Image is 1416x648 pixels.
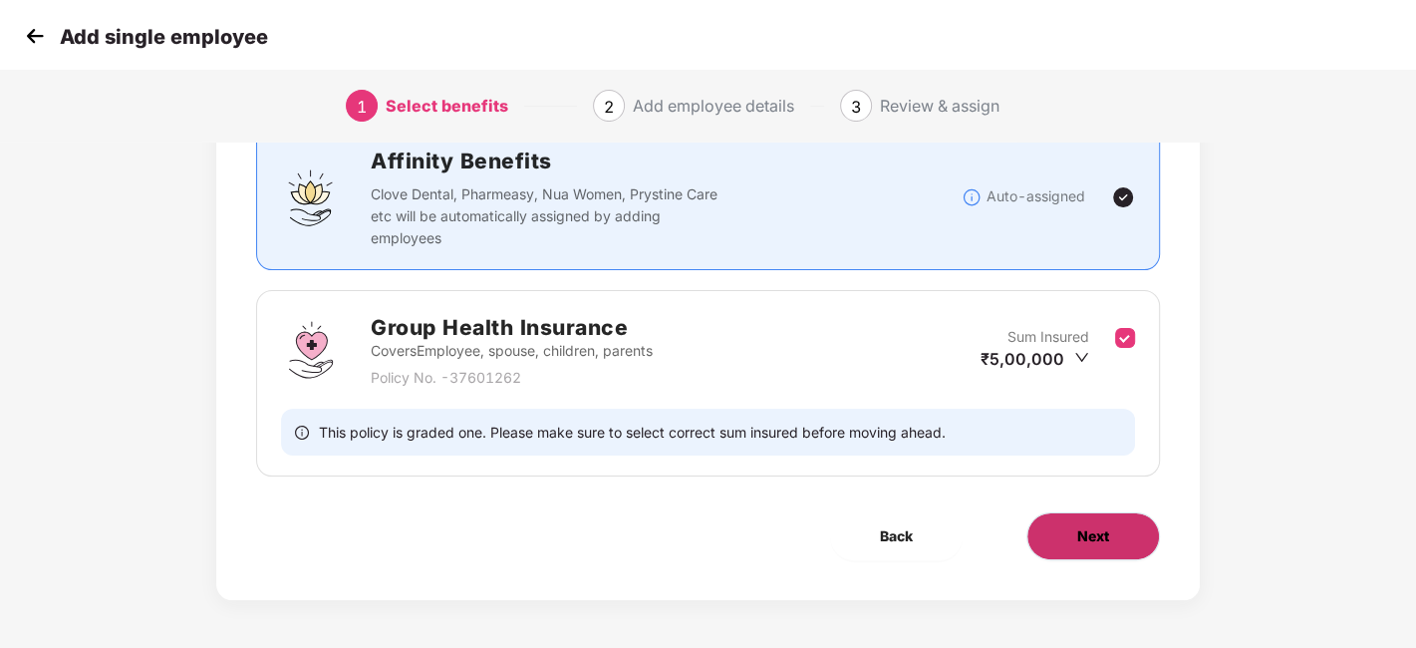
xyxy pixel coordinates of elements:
[987,185,1085,207] p: Auto-assigned
[880,525,913,547] span: Back
[357,97,367,117] span: 1
[295,423,309,442] span: info-circle
[371,340,653,362] p: Covers Employee, spouse, children, parents
[851,97,861,117] span: 3
[319,423,946,442] span: This policy is graded one. Please make sure to select correct sum insured before moving ahead.
[371,183,725,249] p: Clove Dental, Pharmeasy, Nua Women, Prystine Care etc will be automatically assigned by adding em...
[1026,512,1160,560] button: Next
[1111,185,1135,209] img: svg+xml;base64,PHN2ZyBpZD0iVGljay0yNHgyNCIgeG1sbnM9Imh0dHA6Ly93d3cudzMub3JnLzIwMDAvc3ZnIiB3aWR0aD...
[962,187,982,207] img: svg+xml;base64,PHN2ZyBpZD0iSW5mb18tXzMyeDMyIiBkYXRhLW5hbWU9IkluZm8gLSAzMngzMiIgeG1sbnM9Imh0dHA6Ly...
[604,97,614,117] span: 2
[281,320,341,380] img: svg+xml;base64,PHN2ZyBpZD0iR3JvdXBfSGVhbHRoX0luc3VyYW5jZSIgZGF0YS1uYW1lPSJHcm91cCBIZWFsdGggSW5zdX...
[633,90,794,122] div: Add employee details
[981,348,1089,370] div: ₹5,00,000
[386,90,508,122] div: Select benefits
[371,311,653,344] h2: Group Health Insurance
[371,367,653,389] p: Policy No. - 37601262
[830,512,963,560] button: Back
[1077,525,1109,547] span: Next
[1007,326,1089,348] p: Sum Insured
[60,25,268,49] p: Add single employee
[1074,350,1089,365] span: down
[371,145,962,177] h2: Affinity Benefits
[880,90,999,122] div: Review & assign
[281,167,341,227] img: svg+xml;base64,PHN2ZyBpZD0iQWZmaW5pdHlfQmVuZWZpdHMiIGRhdGEtbmFtZT0iQWZmaW5pdHkgQmVuZWZpdHMiIHhtbG...
[20,21,50,51] img: svg+xml;base64,PHN2ZyB4bWxucz0iaHR0cDovL3d3dy53My5vcmcvMjAwMC9zdmciIHdpZHRoPSIzMCIgaGVpZ2h0PSIzMC...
